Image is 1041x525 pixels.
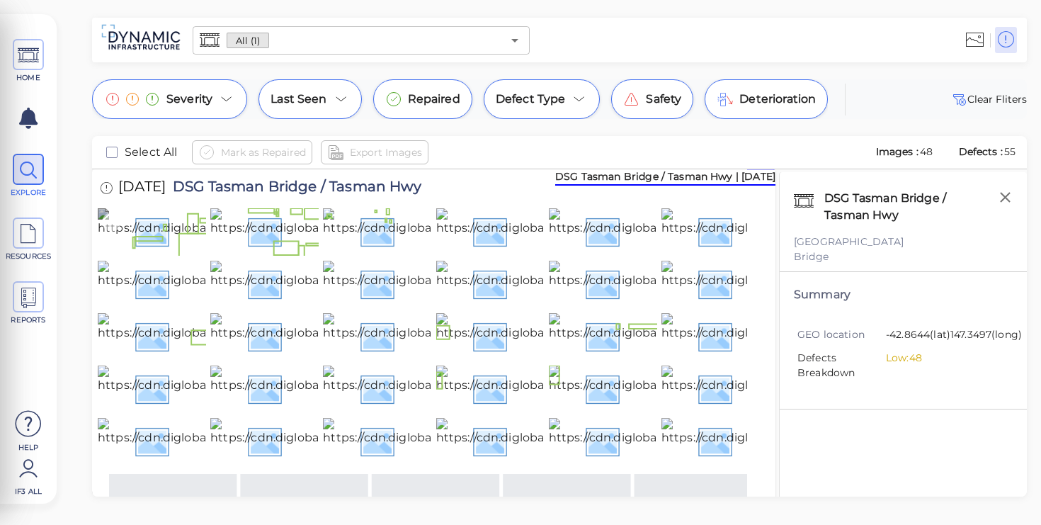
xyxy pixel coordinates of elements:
img: https://cdn.diglobal.tech/width210/3852/s1000302.jpg?asgd=3852 [323,208,635,254]
img: https://cdn.diglobal.tech/width210/3852/s1000228.jpg?asgd=3852 [98,366,409,411]
img: https://cdn.diglobal.tech/width210/3852/s1000212.jpg?asgd=3852 [549,366,857,411]
img: https://cdn.diglobal.tech/width210/3852/s1000274.jpg?asgd=3852 [323,261,634,306]
span: DSG Tasman Bridge / Tasman Hwy [166,179,422,198]
span: Mark as Repaired [221,144,306,161]
span: IF3 ALL [4,486,53,497]
span: 55 [1004,145,1016,158]
span: Safety [646,91,681,108]
img: https://cdn.diglobal.tech/width210/3852/s1000258.jpg?asgd=3852 [98,313,409,359]
span: Deterioration [739,91,816,108]
img: https://cdn.diglobal.tech/width210/3852/s1000170.jpg?asgd=3852 [436,418,746,463]
img: https://cdn.diglobal.tech/width210/3852/s1000200.jpg?asgd=3852 [661,366,974,411]
div: Bridge [794,249,1013,264]
img: https://cdn.diglobal.tech/width210/3852/s1000278.jpg?asgd=3852 [210,261,521,306]
img: https://cdn.diglobal.tech/width210/3852/s1000160.jpg?asgd=3852 [549,418,859,463]
span: GEO location [797,327,886,342]
span: Severity [166,91,212,108]
span: RESOURCES [4,251,53,261]
button: Clear Fliters [950,91,1027,108]
span: -42.8644 (lat) 147.3497 (long) [886,327,1022,344]
span: All (1) [227,34,268,47]
img: https://cdn.diglobal.tech/width210/3852/s1000198.jpg?asgd=3852 [98,418,407,463]
div: Summary [794,286,1013,303]
span: Defects : [957,145,1004,158]
img: https://cdn.diglobal.tech/width210/3852/s1000272.jpg?asgd=3852 [436,261,746,306]
img: https://cdn.diglobal.tech/width210/3852/s1000264.jpg?asgd=3852 [661,261,974,306]
iframe: Chat [981,461,1030,514]
button: Open [505,30,525,50]
li: Low: 48 [886,351,1002,366]
span: Images : [875,145,920,158]
img: https://cdn.diglobal.tech/width210/3852/s1000176.jpg?asgd=3852 [323,418,632,463]
span: REPORTS [4,315,53,325]
span: Repaired [408,91,460,108]
span: EXPLORE [4,187,53,198]
span: HOME [4,72,53,83]
button: Export Images [321,140,428,164]
img: https://cdn.diglobal.tech/width210/3852/s1000254.jpg?asgd=3852 [323,313,635,359]
img: https://cdn.diglobal.tech/width210/3852/s1000308.jpg?asgd=3852 [210,208,523,254]
button: Mark as Repaired [192,140,312,164]
img: https://cdn.diglobal.tech/width210/3852/s1000230.jpg?asgd=3852 [661,313,973,359]
span: Defects Breakdown [797,351,886,380]
span: Last Seen [271,91,326,108]
span: Defect Type [496,91,566,108]
img: https://cdn.diglobal.tech/width210/3852/s1000250.jpg?asgd=3852 [436,313,748,359]
img: https://cdn.diglobal.tech/width210/3852/s1000268.jpg?asgd=3852 [549,261,860,306]
span: Select All [125,144,178,161]
div: [GEOGRAPHIC_DATA] [794,235,1013,249]
img: https://cdn.diglobal.tech/width210/3852/s1000296.jpg?asgd=3852 [436,208,748,254]
span: Export Images [350,144,422,161]
img: https://cdn.diglobal.tech/width210/3852/s1000256.jpg?asgd=3852 [210,313,521,359]
img: https://cdn.diglobal.tech/width210/3852/s1000226.jpg?asgd=3852 [210,366,521,411]
img: https://cdn.diglobal.tech/width210/3852/s1000282.jpg?asgd=3852 [98,261,409,306]
img: https://cdn.diglobal.tech/width210/3852/s1000148.jpg?asgd=3852 [661,418,972,463]
img: https://cdn.diglobal.tech/width210/3852/s1000288.jpg?asgd=3852 [661,208,973,254]
div: DSG Tasman Bridge / Tasman Hwy | [DATE] [555,169,775,186]
img: https://cdn.diglobal.tech/width210/3852/s1000292.jpg?asgd=3852 [549,208,860,254]
div: DSG Tasman Bridge / Tasman Hwy [821,186,1013,227]
img: https://cdn.diglobal.tech/width210/3852/s1000216.jpg?asgd=3852 [436,366,745,411]
img: https://cdn.diglobal.tech/width210/3852/s1000218.jpg?asgd=3852 [323,366,632,411]
span: 48 [920,145,933,158]
span: Help [4,442,53,453]
img: https://cdn.diglobal.tech/width210/3852/s1000246.jpg?asgd=3852 [549,313,861,359]
img: https://cdn.diglobal.tech/width210/3852/s1000188.jpg?asgd=3852 [210,418,520,463]
span: [DATE] [118,179,166,198]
